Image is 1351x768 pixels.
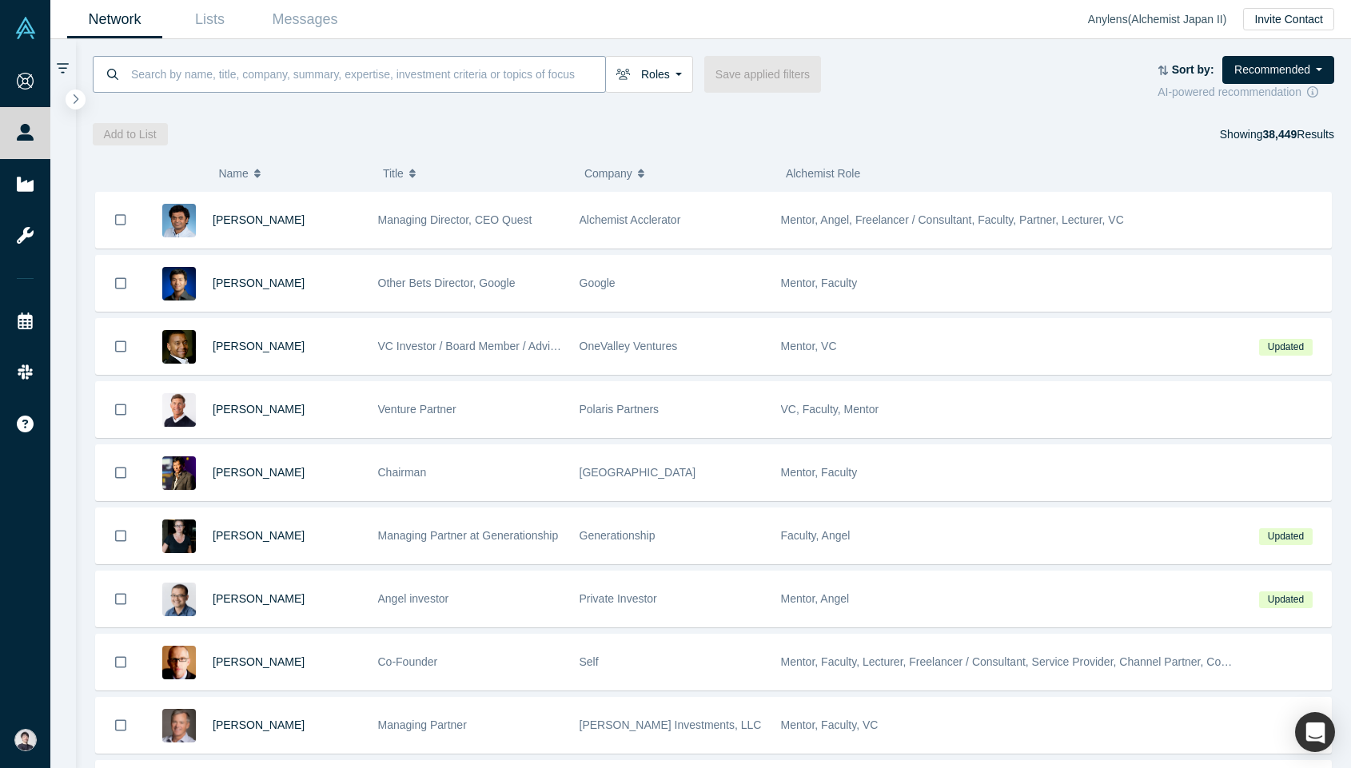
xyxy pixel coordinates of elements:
[213,718,305,731] a: [PERSON_NAME]
[580,466,696,479] span: [GEOGRAPHIC_DATA]
[781,466,858,479] span: Mentor, Faculty
[605,56,693,93] button: Roles
[580,213,681,226] span: Alchemist Acclerator
[1220,123,1334,145] div: Showing
[383,157,568,190] button: Title
[162,646,196,679] img: Robert Winder's Profile Image
[781,655,1306,668] span: Mentor, Faculty, Lecturer, Freelancer / Consultant, Service Provider, Channel Partner, Corporate ...
[781,213,1124,226] span: Mentor, Angel, Freelancer / Consultant, Faculty, Partner, Lecturer, VC
[96,571,145,627] button: Bookmark
[781,340,837,352] span: Mentor, VC
[704,56,821,93] button: Save applied filters
[96,698,145,753] button: Bookmark
[218,157,248,190] span: Name
[96,382,145,437] button: Bookmark
[378,340,566,352] span: VC Investor / Board Member / Advisor
[580,277,616,289] span: Google
[14,729,37,751] img: Katsutoshi Tabata's Account
[781,403,879,416] span: VC, Faculty, Mentor
[257,1,353,38] a: Messages
[378,592,449,605] span: Angel investor
[162,267,196,300] img: Steven Kan's Profile Image
[584,157,632,190] span: Company
[580,340,678,352] span: OneValley Ventures
[378,529,559,542] span: Managing Partner at Generationship
[162,393,196,427] img: Gary Swart's Profile Image
[96,192,145,248] button: Bookmark
[213,466,305,479] a: [PERSON_NAME]
[130,55,605,93] input: Search by name, title, company, summary, expertise, investment criteria or topics of focus
[383,157,404,190] span: Title
[1259,591,1312,608] span: Updated
[96,508,145,563] button: Bookmark
[378,403,456,416] span: Venture Partner
[781,277,858,289] span: Mentor, Faculty
[378,213,532,226] span: Managing Director, CEO Quest
[1243,8,1334,30] button: Invite Contact
[162,709,196,742] img: Steve King's Profile Image
[67,1,162,38] a: Network
[93,123,168,145] button: Add to List
[1262,128,1297,141] strong: 38,449
[14,17,37,39] img: Alchemist Vault Logo
[162,583,196,616] img: Danny Chee's Profile Image
[213,213,305,226] a: [PERSON_NAME]
[580,403,660,416] span: Polaris Partners
[213,277,305,289] a: [PERSON_NAME]
[213,592,305,605] a: [PERSON_NAME]
[781,718,879,731] span: Mentor, Faculty, VC
[1222,56,1334,84] button: Recommended
[378,655,438,668] span: Co-Founder
[580,592,657,605] span: Private Investor
[378,466,427,479] span: Chairman
[162,204,196,237] img: Gnani Palanikumar's Profile Image
[96,635,145,690] button: Bookmark
[96,445,145,500] button: Bookmark
[781,529,851,542] span: Faculty, Angel
[1088,11,1244,28] div: Anylens ( Alchemist Japan II )
[1158,84,1334,101] div: AI-powered recommendation
[96,256,145,311] button: Bookmark
[786,167,860,180] span: Alchemist Role
[213,529,305,542] a: [PERSON_NAME]
[162,519,196,553] img: Rachel Chalmers's Profile Image
[162,456,196,490] img: Timothy Chou's Profile Image
[781,592,850,605] span: Mentor, Angel
[1262,128,1334,141] span: Results
[580,718,762,731] span: [PERSON_NAME] Investments, LLC
[1259,339,1312,356] span: Updated
[162,330,196,364] img: Juan Scarlett's Profile Image
[213,340,305,352] a: [PERSON_NAME]
[378,718,467,731] span: Managing Partner
[1259,528,1312,545] span: Updated
[1172,63,1214,76] strong: Sort by:
[580,655,599,668] span: Self
[213,655,305,668] a: [PERSON_NAME]
[584,157,769,190] button: Company
[96,319,145,374] button: Bookmark
[218,157,366,190] button: Name
[162,1,257,38] a: Lists
[580,529,656,542] span: Generationship
[213,403,305,416] a: [PERSON_NAME]
[378,277,516,289] span: Other Bets Director, Google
